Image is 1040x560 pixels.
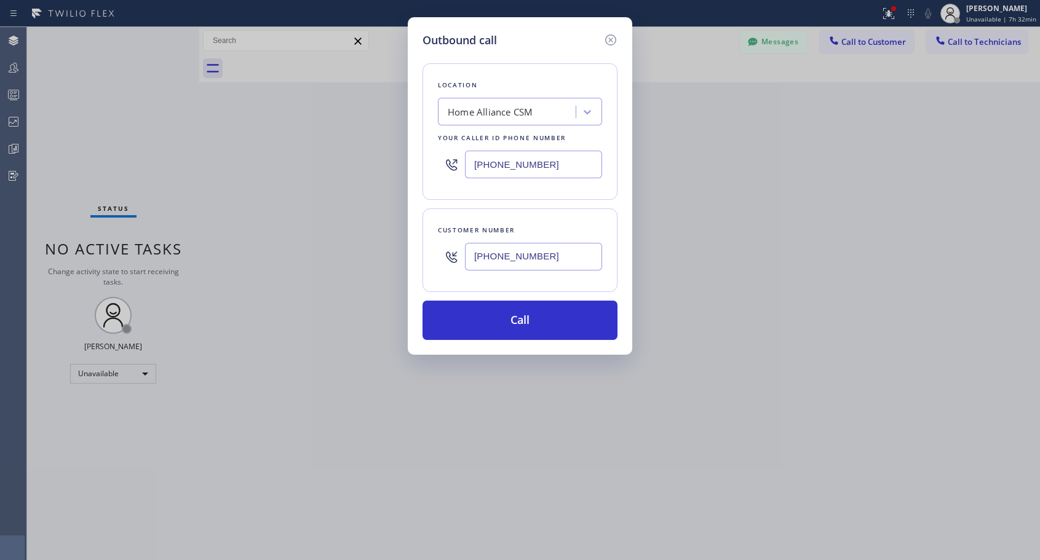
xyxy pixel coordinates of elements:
div: Location [438,79,602,92]
button: Call [423,301,617,340]
div: Customer number [438,224,602,237]
input: (123) 456-7890 [465,151,602,178]
h5: Outbound call [423,32,497,49]
input: (123) 456-7890 [465,243,602,270]
div: Home Alliance CSM [448,105,533,119]
div: Your caller id phone number [438,132,602,144]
